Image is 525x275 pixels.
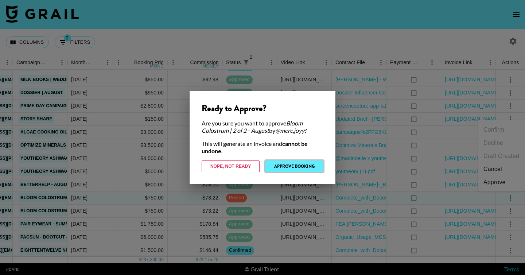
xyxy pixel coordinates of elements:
button: Approve Booking [265,160,323,172]
strong: cannot be undone [202,140,308,154]
div: This will generate an invoice and . [202,140,323,155]
div: Are you sure you want to approve by ? [202,120,323,134]
div: Ready to Approve? [202,103,323,114]
em: Bloom Colostrum | 2 of 2 - August [202,120,303,134]
button: Nope, Not Ready [202,160,260,172]
em: @ mere.joyy [275,127,304,134]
